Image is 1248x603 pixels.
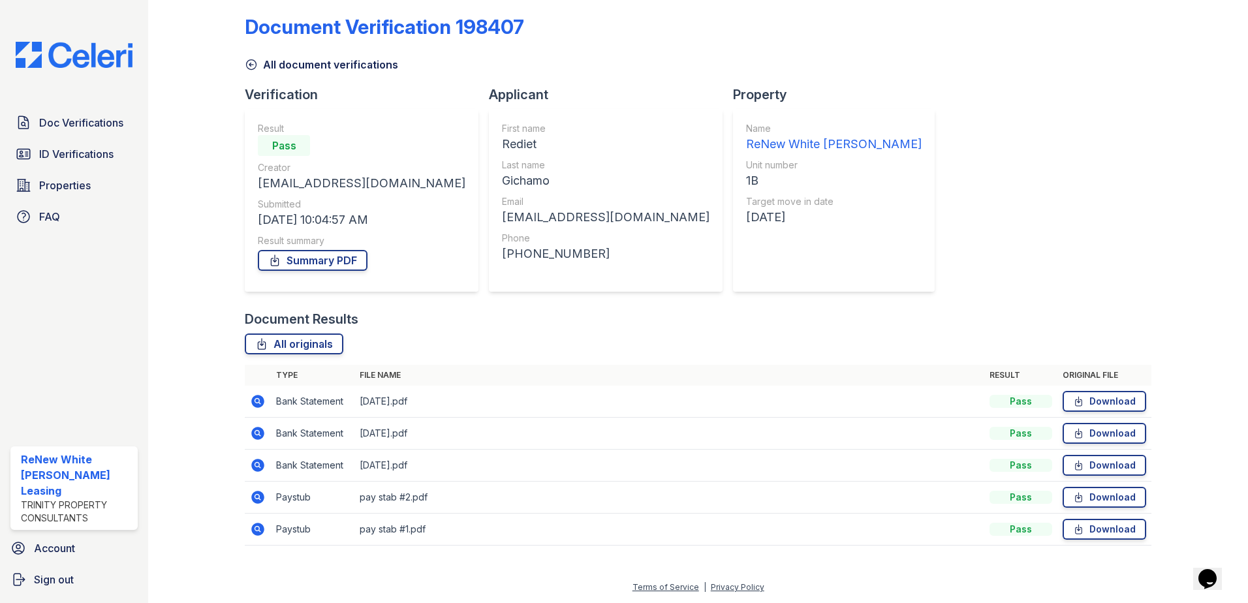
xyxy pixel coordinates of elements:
[746,122,922,153] a: Name ReNew White [PERSON_NAME]
[21,499,133,525] div: Trinity Property Consultants
[271,482,354,514] td: Paystub
[502,172,710,190] div: Gichamo
[245,310,358,328] div: Document Results
[990,523,1052,536] div: Pass
[1063,519,1146,540] a: Download
[258,135,310,156] div: Pass
[990,459,1052,472] div: Pass
[5,42,143,68] img: CE_Logo_Blue-a8612792a0a2168367f1c8372b55b34899dd931a85d93a1a3d3e32e68fde9ad4.png
[245,85,489,104] div: Verification
[39,178,91,193] span: Properties
[704,582,706,592] div: |
[10,172,138,198] a: Properties
[39,146,114,162] span: ID Verifications
[271,386,354,418] td: Bank Statement
[489,85,733,104] div: Applicant
[354,482,984,514] td: pay stab #2.pdf
[34,540,75,556] span: Account
[502,159,710,172] div: Last name
[39,209,60,224] span: FAQ
[1063,391,1146,412] a: Download
[21,452,133,499] div: ReNew White [PERSON_NAME] Leasing
[502,122,710,135] div: First name
[746,135,922,153] div: ReNew White [PERSON_NAME]
[10,204,138,230] a: FAQ
[258,234,465,247] div: Result summary
[39,115,123,131] span: Doc Verifications
[354,386,984,418] td: [DATE].pdf
[502,195,710,208] div: Email
[271,450,354,482] td: Bank Statement
[990,427,1052,440] div: Pass
[746,195,922,208] div: Target move in date
[1063,455,1146,476] a: Download
[746,172,922,190] div: 1B
[10,110,138,136] a: Doc Verifications
[502,208,710,226] div: [EMAIL_ADDRESS][DOMAIN_NAME]
[258,250,367,271] a: Summary PDF
[632,582,699,592] a: Terms of Service
[1057,365,1151,386] th: Original file
[1063,487,1146,508] a: Download
[245,57,398,72] a: All document verifications
[271,418,354,450] td: Bank Statement
[34,572,74,587] span: Sign out
[746,208,922,226] div: [DATE]
[502,245,710,263] div: [PHONE_NUMBER]
[354,418,984,450] td: [DATE].pdf
[245,333,343,354] a: All originals
[258,122,465,135] div: Result
[502,135,710,153] div: Rediet
[258,174,465,193] div: [EMAIL_ADDRESS][DOMAIN_NAME]
[990,491,1052,504] div: Pass
[1063,423,1146,444] a: Download
[746,159,922,172] div: Unit number
[354,365,984,386] th: File name
[984,365,1057,386] th: Result
[258,198,465,211] div: Submitted
[990,395,1052,408] div: Pass
[10,141,138,167] a: ID Verifications
[258,211,465,229] div: [DATE] 10:04:57 AM
[354,450,984,482] td: [DATE].pdf
[5,535,143,561] a: Account
[271,514,354,546] td: Paystub
[245,15,524,39] div: Document Verification 198407
[1193,551,1235,590] iframe: chat widget
[5,566,143,593] a: Sign out
[746,122,922,135] div: Name
[258,161,465,174] div: Creator
[502,232,710,245] div: Phone
[711,582,764,592] a: Privacy Policy
[733,85,945,104] div: Property
[271,365,354,386] th: Type
[354,514,984,546] td: pay stab #1.pdf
